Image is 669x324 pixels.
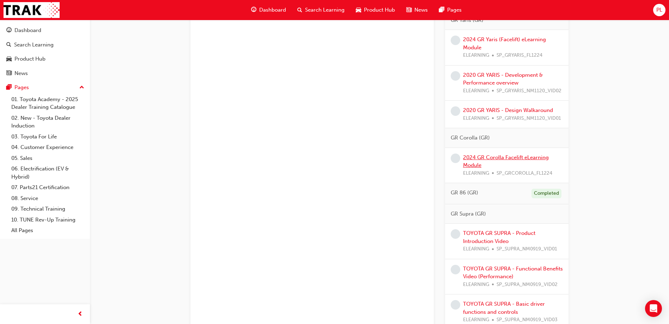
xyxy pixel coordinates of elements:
[3,38,87,51] a: Search Learning
[3,67,87,80] a: News
[497,114,561,123] span: SP_GRYARIS_NM1120_VID01
[497,87,561,95] span: SP_GRYARIS_NM1120_VID02
[305,6,345,14] span: Search Learning
[451,300,460,310] span: learningRecordVerb_NONE-icon
[439,6,444,14] span: pages-icon
[451,210,486,218] span: GR Supra (GR)
[401,3,433,17] a: news-iconNews
[8,131,87,142] a: 03. Toyota For Life
[463,154,549,169] a: 2024 GR Corolla Facelift eLearning Module
[497,51,542,60] span: SP_GRYARIS_FL1224
[8,182,87,193] a: 07. Parts21 Certification
[433,3,467,17] a: pages-iconPages
[3,81,87,94] button: Pages
[451,189,478,197] span: GR 86 (GR)
[451,265,460,274] span: learningRecordVerb_NONE-icon
[463,281,489,289] span: ELEARNING
[451,71,460,81] span: learningRecordVerb_NONE-icon
[414,6,428,14] span: News
[463,230,535,244] a: TOYOTA GR SUPRA - Product Introduction Video
[350,3,401,17] a: car-iconProduct Hub
[463,114,489,123] span: ELEARNING
[6,27,12,34] span: guage-icon
[8,153,87,164] a: 05. Sales
[8,214,87,225] a: 10. TUNE Rev-Up Training
[451,229,460,239] span: learningRecordVerb_NONE-icon
[406,6,412,14] span: news-icon
[14,55,45,63] div: Product Hub
[356,6,361,14] span: car-icon
[6,85,12,91] span: pages-icon
[3,23,87,81] button: DashboardSearch LearningProduct HubNews
[451,154,460,163] span: learningRecordVerb_NONE-icon
[463,87,489,95] span: ELEARNING
[645,300,662,317] div: Open Intercom Messenger
[463,245,489,253] span: ELEARNING
[8,193,87,204] a: 08. Service
[497,169,552,177] span: SP_GRCOROLLA_FL1224
[297,6,302,14] span: search-icon
[656,6,662,14] span: PL
[3,24,87,37] a: Dashboard
[79,83,84,92] span: up-icon
[653,4,665,16] button: PL
[14,83,29,92] div: Pages
[497,245,557,253] span: SP_SUPRA_NM0919_VID01
[463,51,489,60] span: ELEARNING
[463,107,553,113] a: 2020 GR YARIS - Design Walkaround
[8,204,87,214] a: 09. Technical Training
[3,52,87,66] a: Product Hub
[364,6,395,14] span: Product Hub
[451,16,483,24] span: GR Yaris (GR)
[463,36,546,51] a: 2024 GR Yaris (Facelift) eLearning Module
[497,316,558,324] span: SP_SUPRA_NM0919_VID03
[463,316,489,324] span: ELEARNING
[6,70,12,77] span: news-icon
[463,266,563,280] a: TOYOTA GR SUPRA - Functional Benefits Video (Performance)
[451,134,490,142] span: GR Corolla (GR)
[251,6,256,14] span: guage-icon
[245,3,292,17] a: guage-iconDashboard
[8,113,87,131] a: 02. New - Toyota Dealer Induction
[14,41,54,49] div: Search Learning
[463,72,543,86] a: 2020 GR YARIS - Development & Performance overview
[451,36,460,45] span: learningRecordVerb_NONE-icon
[8,225,87,236] a: All Pages
[451,106,460,116] span: learningRecordVerb_NONE-icon
[6,56,12,62] span: car-icon
[14,26,41,35] div: Dashboard
[497,281,558,289] span: SP_SUPRA_NM0919_VID02
[463,301,545,315] a: TOYOTA GR SUPRA - Basic driver functions and controls
[447,6,462,14] span: Pages
[78,310,83,319] span: prev-icon
[8,163,87,182] a: 06. Electrification (EV & Hybrid)
[292,3,350,17] a: search-iconSearch Learning
[6,42,11,48] span: search-icon
[463,169,489,177] span: ELEARNING
[4,2,60,18] img: Trak
[531,189,561,198] div: Completed
[259,6,286,14] span: Dashboard
[14,69,28,77] div: News
[8,142,87,153] a: 04. Customer Experience
[8,94,87,113] a: 01. Toyota Academy - 2025 Dealer Training Catalogue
